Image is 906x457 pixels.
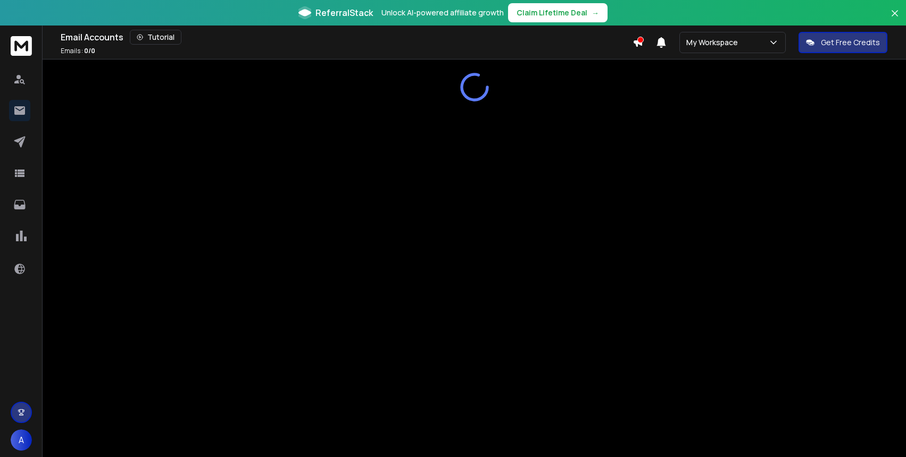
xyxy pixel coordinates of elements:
button: Close banner [888,6,902,32]
p: Emails : [61,47,95,55]
span: ReferralStack [315,6,373,19]
button: Claim Lifetime Deal→ [508,3,608,22]
span: 0 / 0 [84,46,95,55]
button: A [11,429,32,451]
button: Tutorial [130,30,181,45]
div: Email Accounts [61,30,633,45]
p: My Workspace [686,37,742,48]
span: → [592,7,599,18]
button: Get Free Credits [799,32,887,53]
p: Get Free Credits [821,37,880,48]
p: Unlock AI-powered affiliate growth [381,7,504,18]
